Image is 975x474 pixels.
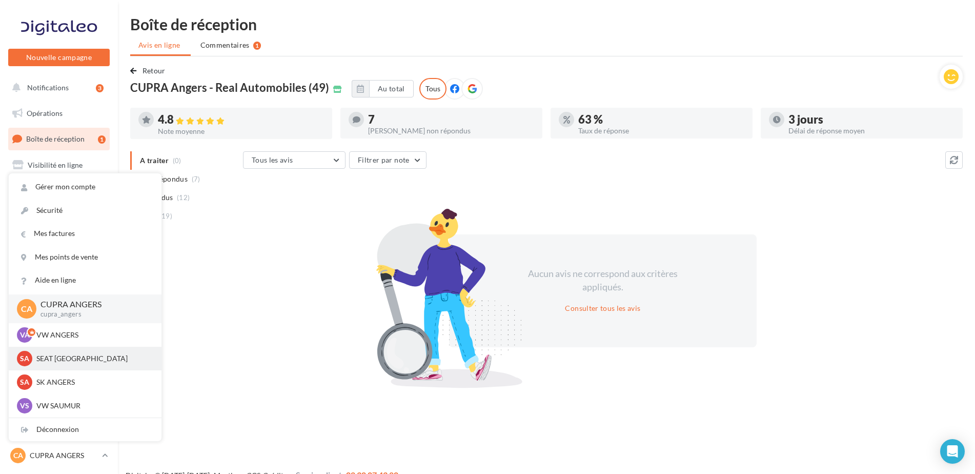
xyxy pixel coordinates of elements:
span: (7) [192,175,200,183]
a: Contacts [6,205,112,227]
a: Sécurité [9,199,161,222]
span: SA [20,353,29,364]
span: CA [13,450,23,461]
p: VW ANGERS [36,330,149,340]
p: SEAT [GEOGRAPHIC_DATA] [36,353,149,364]
span: VS [20,401,29,411]
a: CA CUPRA ANGERS [8,446,110,465]
div: 3 jours [788,114,954,125]
a: Médiathèque [6,231,112,252]
span: Tous les avis [252,155,293,164]
p: SK ANGERS [36,377,149,387]
div: 1 [98,135,106,144]
button: Nouvelle campagne [8,49,110,66]
span: SA [20,377,29,387]
div: Aucun avis ne correspond aux critères appliqués. [515,267,691,293]
div: Délai de réponse moyen [788,127,954,134]
p: cupra_angers [40,310,145,319]
button: Tous les avis [243,151,346,169]
span: VA [20,330,30,340]
button: Notifications 3 [6,77,108,98]
span: Commentaires [200,40,250,50]
button: Au total [369,80,414,97]
a: Mes factures [9,222,161,245]
button: Au total [352,80,414,97]
div: Note moyenne [158,128,324,135]
span: Retour [143,66,166,75]
span: CUPRA Angers - Real Automobiles (49) [130,82,329,93]
div: 7 [368,114,534,125]
span: Visibilité en ligne [28,161,83,169]
a: Campagnes [6,180,112,202]
button: Filtrer par note [349,151,426,169]
p: VW SAUMUR [36,401,149,411]
span: Boîte de réception [26,134,85,143]
div: Open Intercom Messenger [940,439,965,464]
div: 3 [96,84,104,92]
div: [PERSON_NAME] non répondus [368,127,534,134]
span: CA [21,303,32,314]
div: Déconnexion [9,418,161,441]
div: 63 % [578,114,744,125]
div: 4.8 [158,114,324,126]
a: Aide en ligne [9,269,161,292]
span: Non répondus [140,174,188,184]
a: PLV et print personnalisable [6,282,112,312]
div: Taux de réponse [578,127,744,134]
a: Opérations [6,103,112,124]
button: Retour [130,65,170,77]
span: (19) [159,212,172,220]
span: (12) [177,193,190,202]
a: Gérer mon compte [9,175,161,199]
div: Boîte de réception [130,16,963,32]
a: Boîte de réception1 [6,128,112,150]
a: Calendrier [6,256,112,278]
a: Mes points de vente [9,246,161,269]
div: Tous [419,78,446,100]
span: Notifications [27,83,69,92]
p: CUPRA ANGERS [40,299,145,310]
div: 1 [253,42,261,50]
span: Opérations [27,109,63,117]
p: CUPRA ANGERS [30,450,98,461]
a: Campagnes DataOnDemand [6,316,112,346]
button: Consulter tous les avis [561,302,644,314]
a: Visibilité en ligne [6,154,112,176]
